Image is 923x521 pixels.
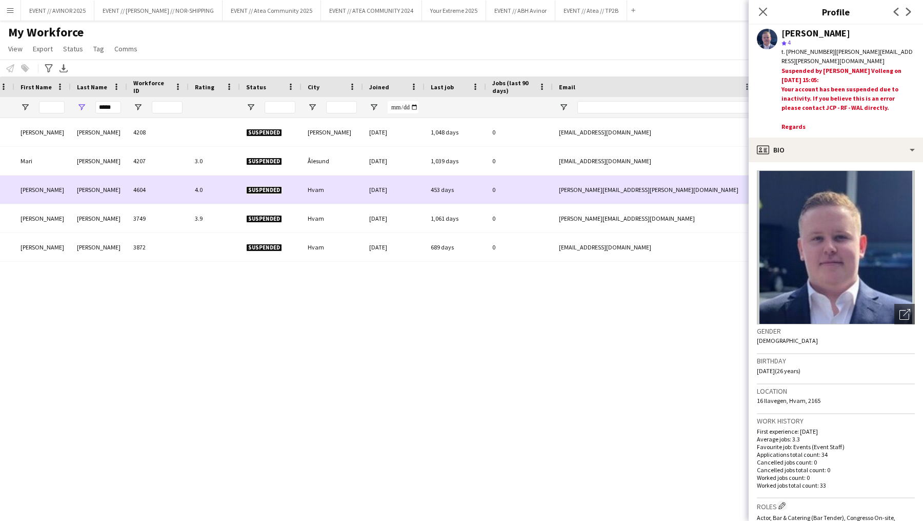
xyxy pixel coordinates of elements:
div: 3749 [127,204,189,233]
p: Cancelled jobs total count: 0 [757,466,915,474]
div: 1,039 days [425,147,486,175]
p: Applications total count: 34 [757,451,915,458]
button: EVENT // Atea // TP2B [555,1,627,21]
div: 4207 [127,147,189,175]
div: Mari [14,147,71,175]
b: Regards [781,123,806,130]
app-action-btn: Export XLSX [57,62,70,74]
div: [EMAIL_ADDRESS][DOMAIN_NAME] [553,233,758,261]
p: First experience: [DATE] [757,428,915,435]
div: [DATE] [363,233,425,261]
span: | [PERSON_NAME][EMAIL_ADDRESS][PERSON_NAME][DOMAIN_NAME] [781,48,913,65]
h3: Location [757,387,915,396]
input: City Filter Input [326,101,357,113]
div: [PERSON_NAME] [781,29,850,38]
button: Open Filter Menu [246,103,255,112]
a: Comms [110,42,142,55]
div: 689 days [425,233,486,261]
p: Favourite job: Events (Event Staff) [757,443,915,451]
div: 1,061 days [425,204,486,233]
a: Export [29,42,57,55]
input: Status Filter Input [265,101,295,113]
div: Suspended by [PERSON_NAME] Volleng on [DATE] 15:05: [781,66,915,133]
div: 3872 [127,233,189,261]
span: Status [246,83,266,91]
div: 0 [486,147,553,175]
div: Hvam [302,233,363,261]
div: [DATE] [363,176,425,204]
div: 3.9 [189,204,240,233]
div: 0 [486,118,553,146]
input: Email Filter Input [577,101,752,113]
div: Open photos pop-in [894,304,915,324]
div: [PERSON_NAME] [71,233,127,261]
b: [PERSON_NAME] Volleng [781,132,852,140]
div: 3.0 [189,147,240,175]
span: Jobs (last 90 days) [492,79,534,94]
button: Open Filter Menu [133,103,143,112]
input: Last Name Filter Input [95,101,121,113]
div: [DATE] [363,204,425,233]
div: 0 [486,176,553,204]
div: [DATE] [363,147,425,175]
button: Open Filter Menu [77,103,86,112]
div: [PERSON_NAME] [71,176,127,204]
button: Open Filter Menu [559,103,568,112]
div: 4.0 [189,176,240,204]
span: Rating [195,83,214,91]
span: [DATE] (26 years) [757,367,800,375]
button: EVENT // Atea Community 2025 [223,1,321,21]
span: Comms [114,44,137,53]
span: Suspended [246,129,282,137]
div: [PERSON_NAME][EMAIL_ADDRESS][DOMAIN_NAME] [553,204,758,233]
b: Your account has been suspended due to inactivity. If you believe this is an error please contact... [781,85,898,111]
h3: Gender [757,326,915,336]
div: [PERSON_NAME] [71,118,127,146]
h3: Profile [749,5,923,18]
span: Email [559,83,575,91]
img: Crew avatar or photo [757,170,915,324]
span: Tag [93,44,104,53]
button: Open Filter Menu [21,103,30,112]
app-action-btn: Advanced filters [43,62,55,74]
input: Joined Filter Input [388,101,418,113]
span: Suspended [246,244,282,252]
div: [PERSON_NAME] [14,204,71,233]
div: 4208 [127,118,189,146]
button: EVENT // [PERSON_NAME] // NOR-SHIPPING [94,1,223,21]
span: 4 [788,38,791,46]
span: Last job [431,83,454,91]
span: View [8,44,23,53]
h3: Roles [757,500,915,511]
span: Suspended [246,215,282,223]
input: Workforce ID Filter Input [152,101,183,113]
p: Cancelled jobs count: 0 [757,458,915,466]
span: Status [63,44,83,53]
p: Average jobs: 3.3 [757,435,915,443]
button: Open Filter Menu [308,103,317,112]
button: EVENT // AVINOR 2025 [21,1,94,21]
span: Workforce ID [133,79,170,94]
div: [EMAIL_ADDRESS][DOMAIN_NAME] [553,147,758,175]
div: [PERSON_NAME] [302,118,363,146]
div: [PERSON_NAME] [14,233,71,261]
div: [PERSON_NAME] [14,176,71,204]
div: Hvam [302,204,363,233]
div: [PERSON_NAME] [71,204,127,233]
div: Bio [749,138,923,162]
div: 4604 [127,176,189,204]
button: EVENT // ATEA COMMUNITY 2024 [321,1,422,21]
button: Open Filter Menu [369,103,378,112]
span: Suspended [246,158,282,165]
div: [PERSON_NAME] [71,147,127,175]
span: Joined [369,83,389,91]
p: Worked jobs total count: 33 [757,481,915,489]
span: t. [PHONE_NUMBER] [781,48,835,55]
p: Worked jobs count: 0 [757,474,915,481]
div: 453 days [425,176,486,204]
span: [DEMOGRAPHIC_DATA] [757,337,818,344]
div: Ålesund [302,147,363,175]
div: Hvam [302,176,363,204]
div: [EMAIL_ADDRESS][DOMAIN_NAME] [553,118,758,146]
span: 16 Ilavegen, Hvam, 2165 [757,397,820,404]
